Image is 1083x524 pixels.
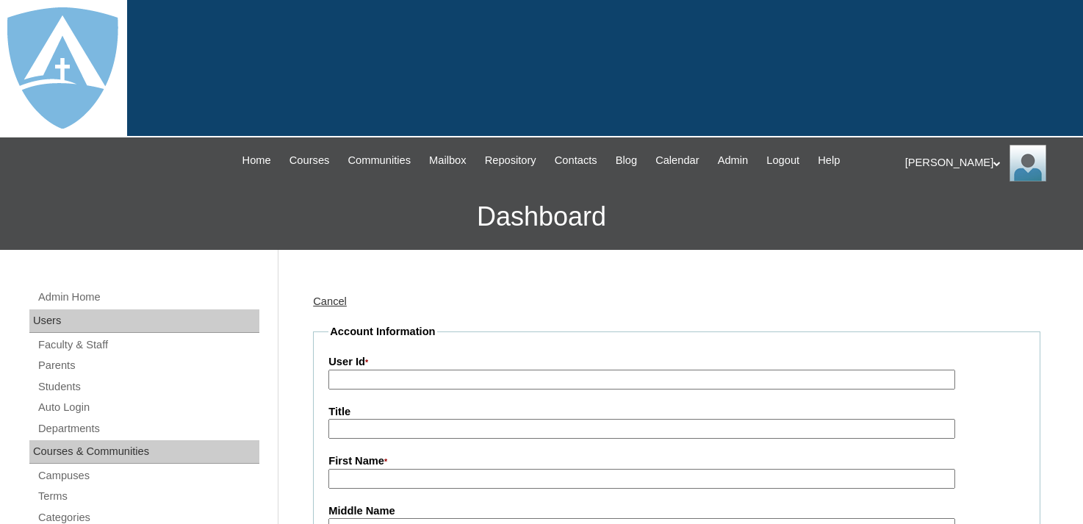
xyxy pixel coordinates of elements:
span: Mailbox [429,152,467,169]
span: Communities [348,152,411,169]
a: Logout [759,152,807,169]
span: Blog [616,152,637,169]
span: Repository [485,152,536,169]
a: Home [235,152,278,169]
img: logo-white.png [7,7,118,129]
span: Courses [289,152,330,169]
a: Calendar [648,152,706,169]
div: Courses & Communities [29,440,259,464]
a: Contacts [547,152,605,169]
label: First Name [328,453,1025,470]
a: Repository [478,152,544,169]
a: Blog [608,152,644,169]
span: Admin [718,152,749,169]
label: Title [328,404,1025,420]
a: Departments [37,420,259,438]
a: Help [810,152,847,169]
div: [PERSON_NAME] [905,145,1068,182]
a: Campuses [37,467,259,485]
a: Parents [37,356,259,375]
img: Thomas Lambert [1010,145,1046,182]
span: Help [818,152,840,169]
h3: Dashboard [7,184,1076,250]
a: Communities [340,152,418,169]
a: Admin [710,152,756,169]
a: Courses [282,152,337,169]
span: Logout [766,152,799,169]
span: Home [242,152,271,169]
a: Mailbox [422,152,474,169]
label: Middle Name [328,503,1025,519]
span: Contacts [555,152,597,169]
label: User Id [328,354,1025,370]
div: Users [29,309,259,333]
a: Auto Login [37,398,259,417]
a: Cancel [313,295,347,307]
a: Admin Home [37,288,259,306]
span: Calendar [655,152,699,169]
legend: Account Information [328,324,436,340]
a: Students [37,378,259,396]
a: Terms [37,487,259,506]
a: Faculty & Staff [37,336,259,354]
